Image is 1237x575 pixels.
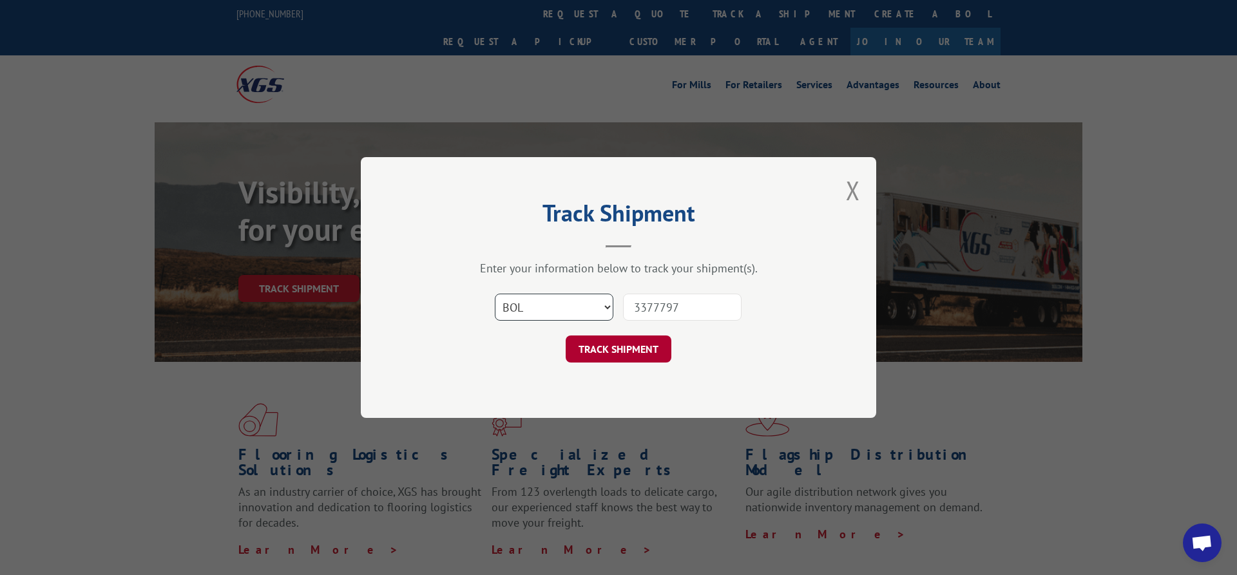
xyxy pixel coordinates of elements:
h2: Track Shipment [425,204,812,229]
div: Open chat [1183,523,1222,562]
input: Number(s) [623,294,742,321]
div: Enter your information below to track your shipment(s). [425,261,812,276]
button: TRACK SHIPMENT [566,335,671,363]
button: Close modal [846,173,860,207]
